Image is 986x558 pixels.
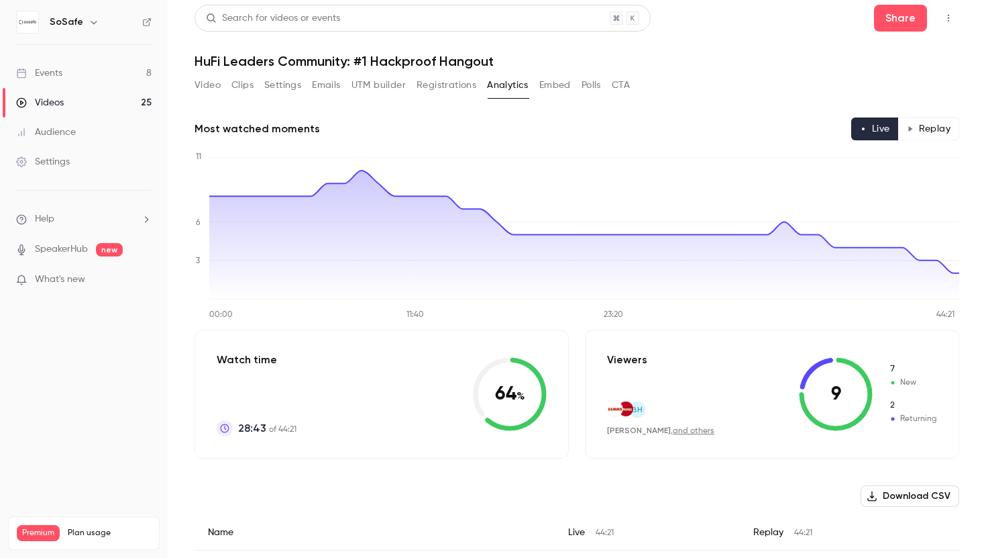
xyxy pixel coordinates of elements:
[231,75,254,96] button: Clips
[874,5,927,32] button: Share
[195,515,555,551] div: Name
[17,11,38,33] img: SoSafe
[889,363,937,375] span: New
[312,75,340,96] button: Emails
[16,155,70,169] div: Settings
[555,515,740,551] div: Live
[196,219,201,227] tspan: 6
[16,126,76,139] div: Audience
[16,66,62,80] div: Events
[740,515,959,551] div: Replay
[889,413,937,425] span: Returning
[898,118,959,140] button: Replay
[96,243,123,257] span: new
[604,311,623,319] tspan: 23:20
[238,420,296,436] p: of 44:21
[889,377,937,389] span: New
[889,400,937,412] span: Returning
[50,15,83,29] h6: SoSafe
[608,402,622,416] img: claas.com
[794,529,812,537] span: 44:21
[238,420,266,436] span: 28:43
[539,75,571,96] button: Embed
[196,257,200,265] tspan: 3
[35,273,85,287] span: What's new
[851,118,899,140] button: Live
[607,352,647,368] p: Viewers
[196,153,201,161] tspan: 11
[417,75,476,96] button: Registrations
[632,404,643,416] span: BH
[35,242,88,257] a: SpeakerHub
[607,425,714,436] div: ,
[17,525,60,541] span: Premium
[607,426,671,435] span: [PERSON_NAME]
[195,75,221,96] button: Video
[861,485,959,507] button: Download CSV
[195,53,959,69] h1: HuFi Leaders Community: #1 Hackproof Hangout
[264,75,301,96] button: Settings
[217,352,296,368] p: Watch time
[16,212,152,226] li: help-dropdown-opener
[195,121,320,137] h2: Most watched moments
[938,7,959,29] button: Top Bar Actions
[351,75,406,96] button: UTM builder
[582,75,601,96] button: Polls
[16,96,64,109] div: Videos
[612,75,630,96] button: CTA
[936,311,954,319] tspan: 44:21
[618,402,633,416] img: emons.de
[209,311,233,319] tspan: 00:00
[596,529,614,537] span: 44:21
[68,528,151,539] span: Plan usage
[487,75,529,96] button: Analytics
[673,427,714,435] a: and others
[35,212,54,226] span: Help
[206,11,340,26] div: Search for videos or events
[406,311,424,319] tspan: 11:40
